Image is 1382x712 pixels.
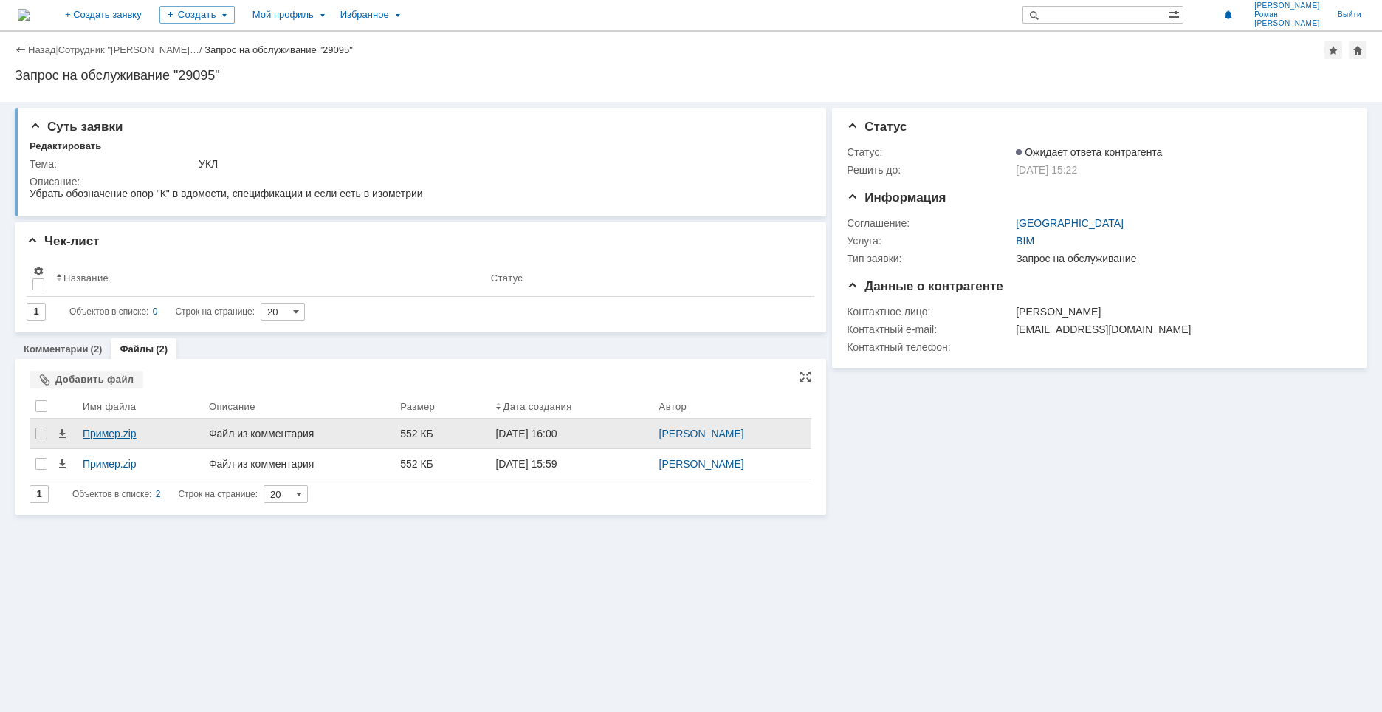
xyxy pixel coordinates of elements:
i: Строк на странице: [72,485,258,503]
div: Запрос на обслуживание [1016,253,1344,264]
div: Дата создания [503,401,571,412]
div: [PERSON_NAME] [1016,306,1344,318]
div: Соглашение: [847,217,1013,229]
div: | [55,44,58,55]
div: 552 КБ [400,428,484,439]
div: Тип заявки: [847,253,1013,264]
th: Автор [653,394,812,419]
span: Роман [1254,10,1320,19]
a: Комментарии [24,343,89,355]
div: 0 [153,303,158,321]
div: Автор [659,401,687,412]
div: Решить до: [847,164,1013,176]
div: Файл из комментария [209,458,388,470]
div: Тема: [30,158,196,170]
span: [DATE] 15:22 [1016,164,1077,176]
a: Сотрудник "[PERSON_NAME]… [58,44,199,55]
a: [PERSON_NAME] [659,458,744,470]
span: Информация [847,191,946,205]
span: Объектов в списке: [69,307,148,317]
span: Суть заявки [30,120,123,134]
div: Пример.zip [83,428,197,439]
div: / [58,44,205,55]
div: Сделать домашней страницей [1349,41,1366,59]
div: 2 [156,485,161,503]
div: УКЛ [199,158,804,170]
div: На всю страницу [800,371,811,383]
a: [PERSON_NAME] [659,428,744,439]
div: Запрос на обслуживание "29095" [204,44,353,55]
a: [GEOGRAPHIC_DATA] [1016,217,1124,229]
a: BIM [1016,235,1034,247]
div: Описание: [30,176,807,188]
div: Услуга: [847,235,1013,247]
span: Объектов в списке: [72,489,151,499]
a: Файлы [120,343,154,355]
span: Данные о контрагенте [847,279,1003,293]
th: Имя файла [77,394,203,419]
div: Запрос на обслуживание "29095" [15,68,1367,83]
div: Файл из комментария [209,428,388,439]
div: 552 КБ [400,458,484,470]
div: (2) [91,343,103,355]
div: [DATE] 15:59 [495,458,557,470]
div: Название [63,273,109,284]
div: Добавить в избранное [1324,41,1342,59]
th: Дата создания [489,394,653,419]
span: Настройки [32,265,44,277]
th: Статус [485,259,802,297]
div: Описание [209,401,255,412]
span: Расширенный поиск [1168,7,1183,21]
div: Редактировать [30,140,101,152]
span: Скачать файл [56,428,68,439]
div: [DATE] 16:00 [495,428,557,439]
span: [PERSON_NAME] [1254,1,1320,10]
div: Статус: [847,146,1013,158]
div: Имя файла [83,401,136,412]
a: Назад [28,44,55,55]
div: Контактный телефон: [847,341,1013,353]
span: Ожидает ответа контрагента [1016,146,1162,158]
img: logo [18,9,30,21]
span: Статус [847,120,907,134]
div: [EMAIL_ADDRESS][DOMAIN_NAME] [1016,324,1344,335]
div: Статус [491,273,523,284]
div: Пример.zip [83,458,197,470]
span: [PERSON_NAME] [1254,19,1320,28]
th: Название [50,259,485,297]
span: Скачать файл [56,458,68,470]
a: Перейти на домашнюю страницу [18,9,30,21]
i: Строк на странице: [69,303,255,321]
span: Чек-лист [27,234,100,248]
div: Создать [159,6,235,24]
div: Контактный e-mail: [847,324,1013,335]
div: (2) [156,343,168,355]
div: Контактное лицо: [847,306,1013,318]
th: Размер [394,394,489,419]
div: Размер [400,401,435,412]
